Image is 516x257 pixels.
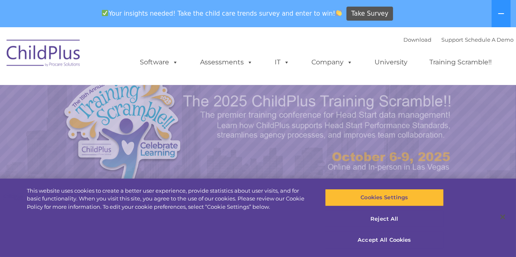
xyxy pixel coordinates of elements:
button: Accept All Cookies [325,231,444,249]
a: Support [442,36,464,43]
a: University [367,54,416,71]
span: Phone number [115,88,150,94]
a: IT [267,54,298,71]
img: 👏 [336,10,342,16]
a: Company [304,54,361,71]
span: Your insights needed! Take the child care trends survey and enter to win! [99,5,346,21]
a: Take Survey [346,7,393,21]
div: This website uses cookies to create a better user experience, provide statistics about user visit... [27,187,310,211]
a: Schedule A Demo [465,36,514,43]
a: Download [404,36,432,43]
a: Training Scramble!! [422,54,500,71]
button: Reject All [325,210,444,228]
button: Cookies Settings [325,189,444,206]
button: Close [494,208,512,226]
img: ✅ [102,10,108,16]
a: Software [132,54,187,71]
span: Last name [115,54,140,61]
span: Take Survey [351,7,389,21]
a: Assessments [192,54,262,71]
img: ChildPlus by Procare Solutions [2,34,85,75]
font: | [404,36,514,43]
